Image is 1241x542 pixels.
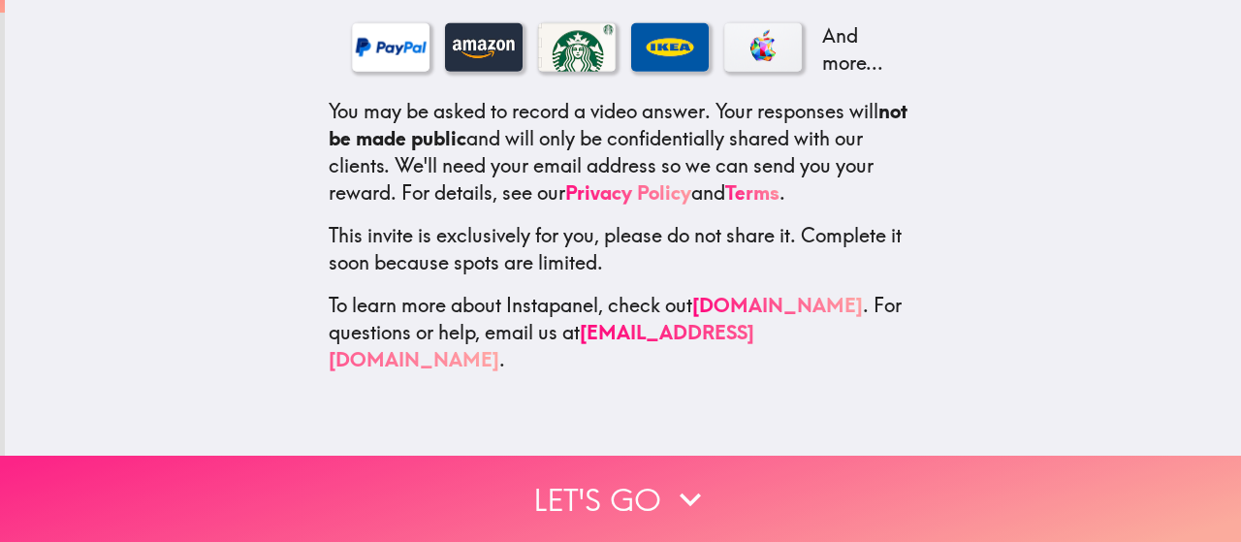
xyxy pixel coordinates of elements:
p: And more... [817,21,895,76]
a: [EMAIL_ADDRESS][DOMAIN_NAME] [329,319,754,370]
p: You may be asked to record a video answer. Your responses will and will only be confidentially sh... [329,97,918,206]
a: [DOMAIN_NAME] [692,292,863,316]
a: Terms [725,179,780,204]
p: To learn more about Instapanel, check out . For questions or help, email us at . [329,291,918,372]
a: Privacy Policy [565,179,691,204]
p: This invite is exclusively for you, please do not share it. Complete it soon because spots are li... [329,221,918,275]
b: not be made public [329,98,907,149]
